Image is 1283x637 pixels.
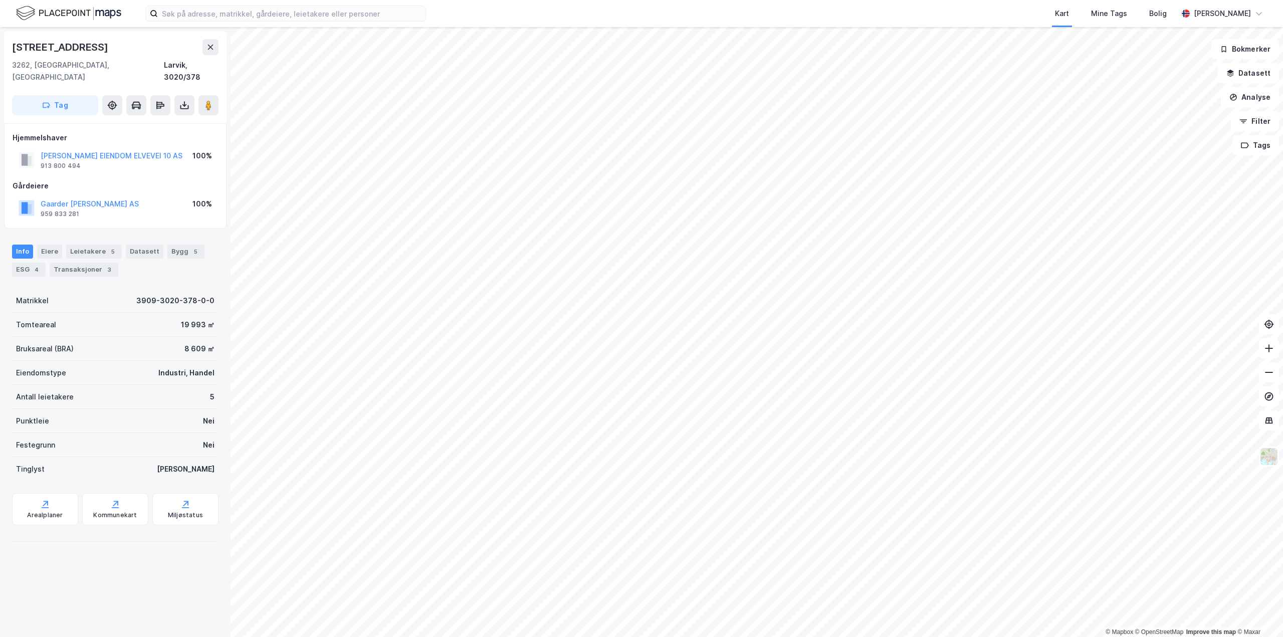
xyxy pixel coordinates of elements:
div: Tinglyst [16,463,45,475]
div: Datasett [126,245,163,259]
div: 959 833 281 [41,210,79,218]
a: Mapbox [1106,628,1133,635]
iframe: Chat Widget [1233,589,1283,637]
button: Bokmerker [1211,39,1279,59]
div: ESG [12,263,46,277]
div: Tomteareal [16,319,56,331]
div: Eiendomstype [16,367,66,379]
div: Industri, Handel [158,367,215,379]
img: Z [1259,447,1278,466]
img: logo.f888ab2527a4732fd821a326f86c7f29.svg [16,5,121,22]
div: Gårdeiere [13,180,218,192]
input: Søk på adresse, matrikkel, gårdeiere, leietakere eller personer [158,6,425,21]
div: 100% [192,150,212,162]
div: 5 [210,391,215,403]
div: 3909-3020-378-0-0 [136,295,215,307]
div: Transaksjoner [50,263,118,277]
div: Kontrollprogram for chat [1233,589,1283,637]
div: Kart [1055,8,1069,20]
div: Bolig [1149,8,1167,20]
div: [STREET_ADDRESS] [12,39,110,55]
div: Larvik, 3020/378 [164,59,219,83]
div: Nei [203,439,215,451]
button: Filter [1231,111,1279,131]
div: Eiere [37,245,62,259]
div: Mine Tags [1091,8,1127,20]
button: Tag [12,95,98,115]
div: Info [12,245,33,259]
a: Improve this map [1186,628,1236,635]
div: [PERSON_NAME] [157,463,215,475]
a: OpenStreetMap [1135,628,1184,635]
div: 3 [104,265,114,275]
div: Antall leietakere [16,391,74,403]
div: Nei [203,415,215,427]
div: Punktleie [16,415,49,427]
div: Arealplaner [27,511,63,519]
div: [PERSON_NAME] [1194,8,1251,20]
div: 913 800 494 [41,162,81,170]
div: 4 [32,265,42,275]
div: 8 609 ㎡ [184,343,215,355]
div: Kommunekart [93,511,137,519]
div: Hjemmelshaver [13,132,218,144]
button: Datasett [1218,63,1279,83]
button: Analyse [1221,87,1279,107]
div: 5 [108,247,118,257]
div: 19 993 ㎡ [181,319,215,331]
div: 5 [190,247,200,257]
div: Matrikkel [16,295,49,307]
div: Miljøstatus [168,511,203,519]
div: 100% [192,198,212,210]
div: 3262, [GEOGRAPHIC_DATA], [GEOGRAPHIC_DATA] [12,59,164,83]
div: Leietakere [66,245,122,259]
div: Bygg [167,245,204,259]
button: Tags [1232,135,1279,155]
div: Bruksareal (BRA) [16,343,74,355]
div: Festegrunn [16,439,55,451]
